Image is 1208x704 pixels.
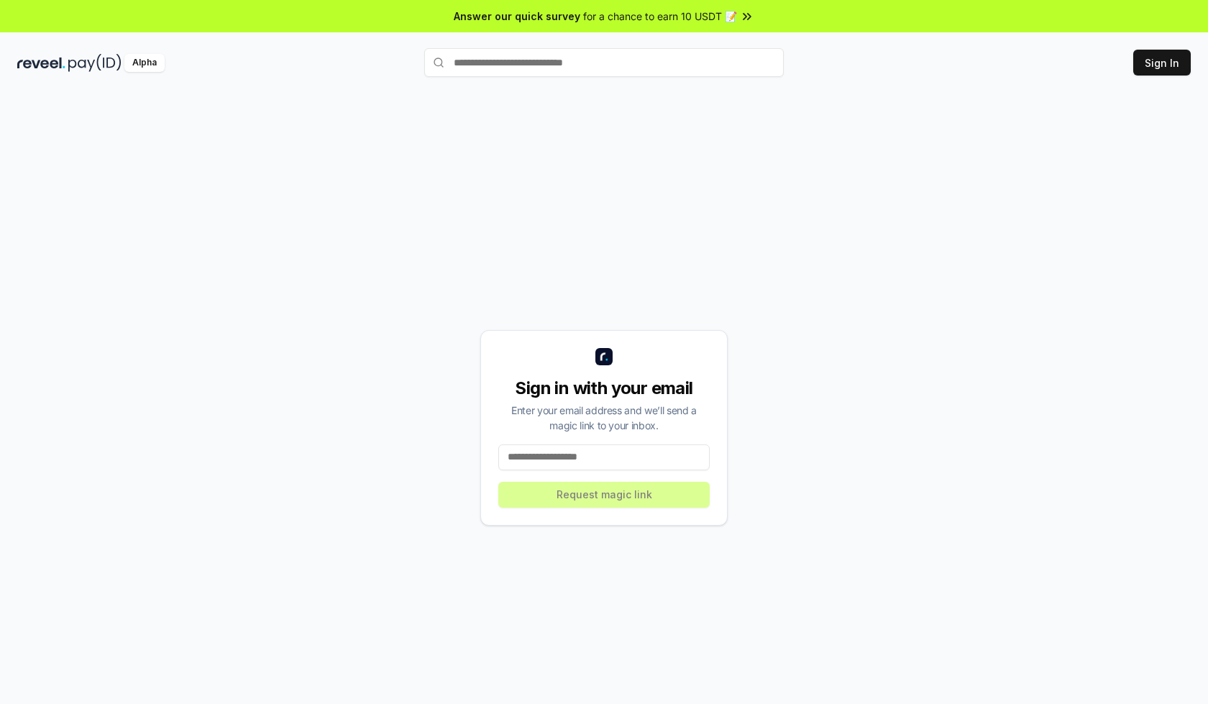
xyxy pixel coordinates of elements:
[498,377,710,400] div: Sign in with your email
[17,54,65,72] img: reveel_dark
[498,403,710,433] div: Enter your email address and we’ll send a magic link to your inbox.
[454,9,580,24] span: Answer our quick survey
[1133,50,1191,76] button: Sign In
[68,54,122,72] img: pay_id
[124,54,165,72] div: Alpha
[583,9,737,24] span: for a chance to earn 10 USDT 📝
[595,348,613,365] img: logo_small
